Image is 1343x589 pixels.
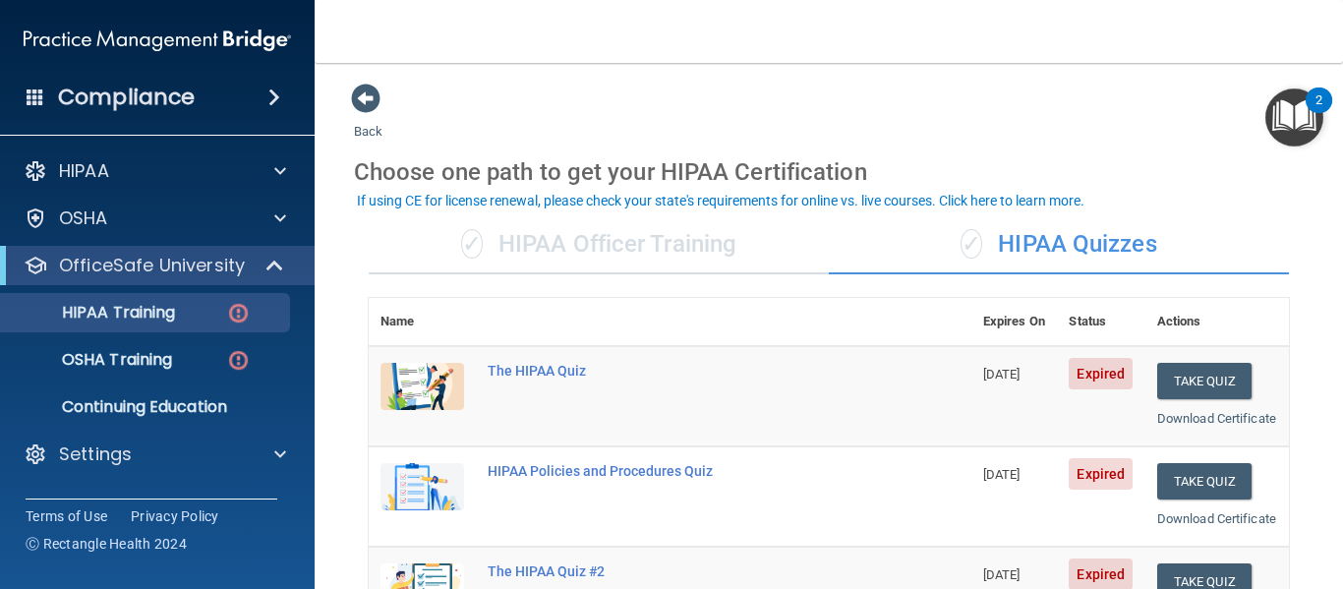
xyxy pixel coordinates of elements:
[461,229,483,259] span: ✓
[1157,363,1252,399] button: Take Quiz
[354,191,1087,210] button: If using CE for license renewal, please check your state's requirements for online vs. live cours...
[58,84,195,111] h4: Compliance
[59,206,108,230] p: OSHA
[1265,88,1323,147] button: Open Resource Center, 2 new notifications
[983,367,1021,382] span: [DATE]
[26,534,187,554] span: Ⓒ Rectangle Health 2024
[13,397,281,417] p: Continuing Education
[131,506,219,526] a: Privacy Policy
[59,442,132,466] p: Settings
[24,254,285,277] a: OfficeSafe University
[13,350,172,370] p: OSHA Training
[13,303,175,323] p: HIPAA Training
[24,159,286,183] a: HIPAA
[488,563,873,579] div: The HIPAA Quiz #2
[369,215,829,274] div: HIPAA Officer Training
[26,506,107,526] a: Terms of Use
[1157,411,1276,426] a: Download Certificate
[829,215,1289,274] div: HIPAA Quizzes
[961,229,982,259] span: ✓
[357,194,1084,207] div: If using CE for license renewal, please check your state's requirements for online vs. live cours...
[369,298,476,346] th: Name
[59,159,109,183] p: HIPAA
[1057,298,1144,346] th: Status
[1315,100,1322,126] div: 2
[354,100,382,139] a: Back
[354,144,1304,201] div: Choose one path to get your HIPAA Certification
[983,467,1021,482] span: [DATE]
[1003,449,1319,528] iframe: Drift Widget Chat Controller
[488,463,873,479] div: HIPAA Policies and Procedures Quiz
[226,348,251,373] img: danger-circle.6113f641.png
[24,442,286,466] a: Settings
[24,21,291,60] img: PMB logo
[1069,358,1133,389] span: Expired
[488,363,873,379] div: The HIPAA Quiz
[24,206,286,230] a: OSHA
[1145,298,1289,346] th: Actions
[971,298,1058,346] th: Expires On
[59,254,245,277] p: OfficeSafe University
[226,301,251,325] img: danger-circle.6113f641.png
[983,567,1021,582] span: [DATE]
